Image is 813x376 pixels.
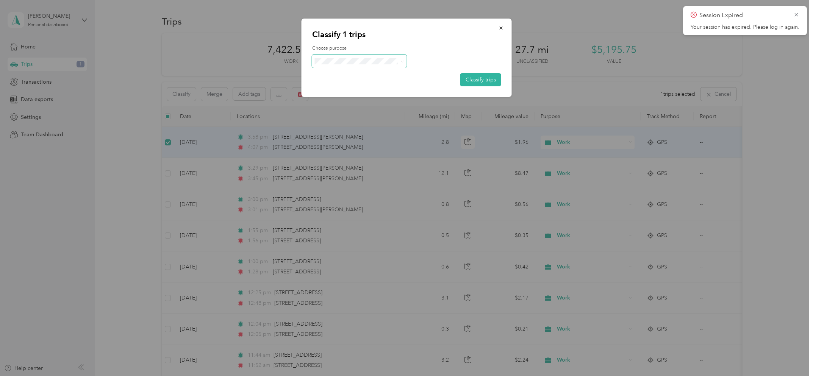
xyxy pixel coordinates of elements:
[699,11,788,20] p: Session Expired
[460,73,501,86] button: Classify trips
[771,334,813,376] iframe: Everlance-gr Chat Button Frame
[312,45,501,52] label: Choose purpose
[691,24,799,31] p: Your session has expired. Please log in again.
[312,29,501,40] p: Classify 1 trips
